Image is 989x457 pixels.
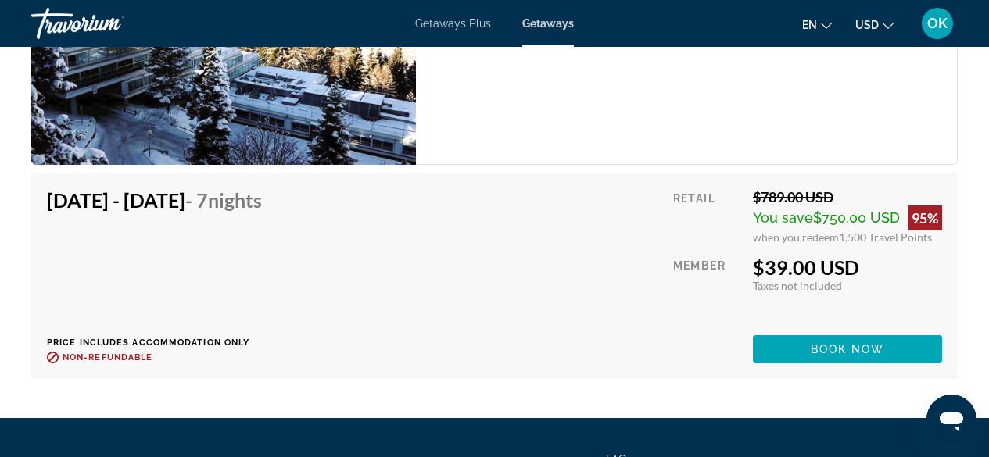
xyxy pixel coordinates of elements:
iframe: Button to launch messaging window [926,395,976,445]
span: - 7 [185,188,262,212]
span: Book now [811,343,885,355]
span: $750.00 USD [813,209,900,226]
span: USD [855,19,879,31]
div: $39.00 USD [753,255,942,279]
button: Change language [802,13,832,36]
div: 95% [908,205,942,230]
div: Retail [673,188,741,244]
button: Book now [753,335,942,363]
span: You save [753,209,813,226]
button: Change currency [855,13,894,36]
a: Travorium [31,3,188,44]
span: en [802,19,817,31]
h4: [DATE] - [DATE] [47,188,262,212]
div: Member [673,255,741,323]
span: Nights [208,188,262,212]
span: 1,500 Travel Points [839,230,932,244]
span: when you redeem [753,230,839,244]
a: Getaways Plus [415,17,491,30]
a: Getaways [522,17,574,30]
button: User Menu [917,7,958,40]
span: Non-refundable [63,352,152,362]
div: $789.00 USD [753,188,942,205]
p: Price includes accommodation only [47,337,274,348]
span: OK [927,16,948,31]
span: Taxes not included [753,279,842,292]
